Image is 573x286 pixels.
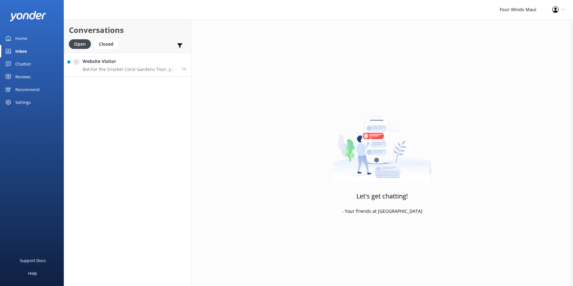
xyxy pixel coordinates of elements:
[15,83,40,96] div: Recommend
[15,45,27,58] div: Inbox
[69,39,91,49] div: Open
[83,66,177,72] p: Bot: For the Snorkel Coral Gardens Tour, you will board at [GEOGRAPHIC_DATA], [GEOGRAPHIC_DATA] #80.
[15,70,31,83] div: Reviews
[342,208,422,215] p: - Your friends at [GEOGRAPHIC_DATA]
[94,39,118,49] div: Closed
[28,267,37,280] div: Help
[10,11,46,21] img: yonder-white-logo.png
[181,66,186,72] span: Sep 26 2025 12:27pm (UTC -10:00) Pacific/Honolulu
[94,40,121,47] a: Closed
[15,32,27,45] div: Home
[15,96,31,109] div: Settings
[356,191,408,201] h3: Let's get chatting!
[83,58,177,65] h4: Website Visitor
[64,53,191,77] a: Website VisitorBot:For the Snorkel Coral Gardens Tour, you will board at [GEOGRAPHIC_DATA], [GEOG...
[15,58,31,70] div: Chatbot
[69,40,94,47] a: Open
[69,24,186,36] h2: Conversations
[333,103,431,183] img: artwork of a man stealing a conversation from at giant smartphone
[20,254,46,267] div: Support Docs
